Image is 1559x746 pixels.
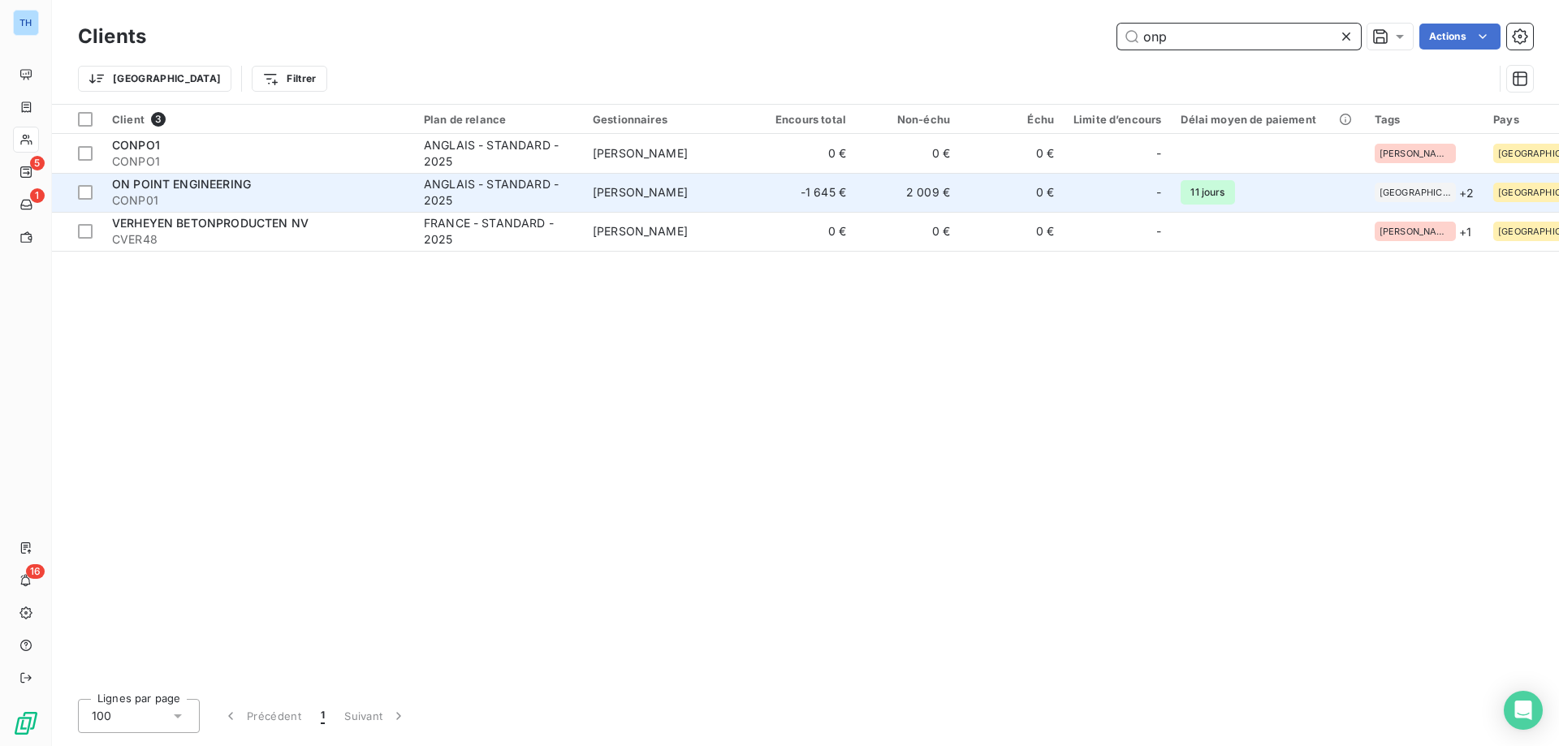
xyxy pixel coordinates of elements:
[752,134,856,173] td: 0 €
[960,173,1064,212] td: 0 €
[1156,184,1161,201] span: -
[752,212,856,251] td: 0 €
[1419,24,1501,50] button: Actions
[13,710,39,736] img: Logo LeanPay
[1380,188,1451,197] span: [GEOGRAPHIC_DATA]
[1459,223,1471,240] span: + 1
[112,177,251,191] span: ON POINT ENGINEERING
[112,231,404,248] span: CVER48
[30,156,45,170] span: 5
[151,112,166,127] span: 3
[112,216,309,230] span: VERHEYEN BETONPRODUCTEN NV
[752,173,856,212] td: -1 645 €
[213,699,311,733] button: Précédent
[856,134,960,173] td: 0 €
[424,215,573,248] div: FRANCE - STANDARD - 2025
[593,113,742,126] div: Gestionnaires
[1181,113,1354,126] div: Délai moyen de paiement
[1117,24,1361,50] input: Rechercher
[424,113,573,126] div: Plan de relance
[1156,223,1161,239] span: -
[960,212,1064,251] td: 0 €
[856,212,960,251] td: 0 €
[92,708,111,724] span: 100
[252,66,326,92] button: Filtrer
[112,153,404,170] span: CONPO1
[1504,691,1543,730] div: Open Intercom Messenger
[1380,149,1451,158] span: [PERSON_NAME]
[970,113,1054,126] div: Échu
[1156,145,1161,162] span: -
[593,224,688,238] span: [PERSON_NAME]
[112,113,145,126] span: Client
[311,699,335,733] button: 1
[1380,226,1451,236] span: [PERSON_NAME]
[1459,184,1474,201] span: + 2
[321,708,325,724] span: 1
[593,185,688,199] span: [PERSON_NAME]
[1073,113,1161,126] div: Limite d’encours
[13,10,39,36] div: TH
[960,134,1064,173] td: 0 €
[1375,113,1474,126] div: Tags
[762,113,846,126] div: Encours total
[424,176,573,209] div: ANGLAIS - STANDARD - 2025
[1181,180,1234,205] span: 11 jours
[26,564,45,579] span: 16
[78,22,146,51] h3: Clients
[424,137,573,170] div: ANGLAIS - STANDARD - 2025
[112,192,404,209] span: CONP01
[112,138,160,152] span: CONPO1
[856,173,960,212] td: 2 009 €
[335,699,417,733] button: Suivant
[593,146,688,160] span: [PERSON_NAME]
[866,113,950,126] div: Non-échu
[30,188,45,203] span: 1
[78,66,231,92] button: [GEOGRAPHIC_DATA]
